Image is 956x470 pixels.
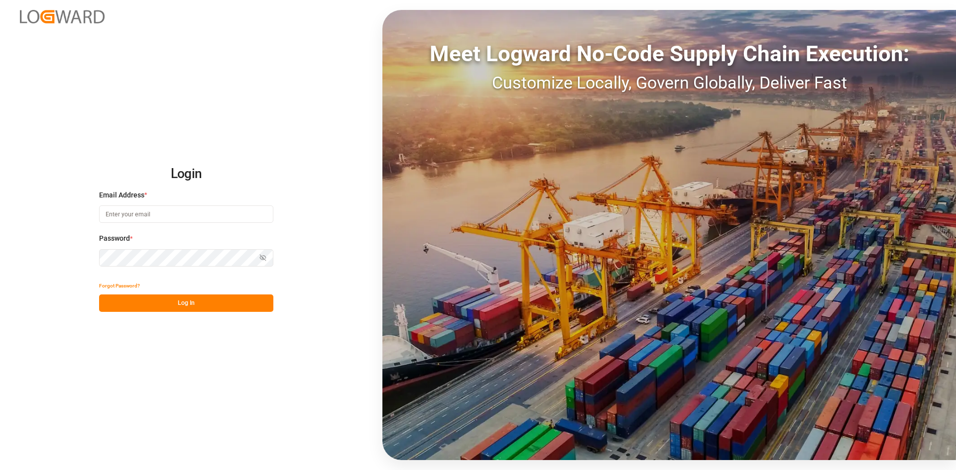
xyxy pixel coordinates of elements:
[20,10,105,23] img: Logward_new_orange.png
[99,233,130,244] span: Password
[99,277,140,294] button: Forgot Password?
[99,205,273,223] input: Enter your email
[99,190,144,200] span: Email Address
[99,294,273,312] button: Log In
[382,37,956,70] div: Meet Logward No-Code Supply Chain Execution:
[99,158,273,190] h2: Login
[382,70,956,95] div: Customize Locally, Govern Globally, Deliver Fast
